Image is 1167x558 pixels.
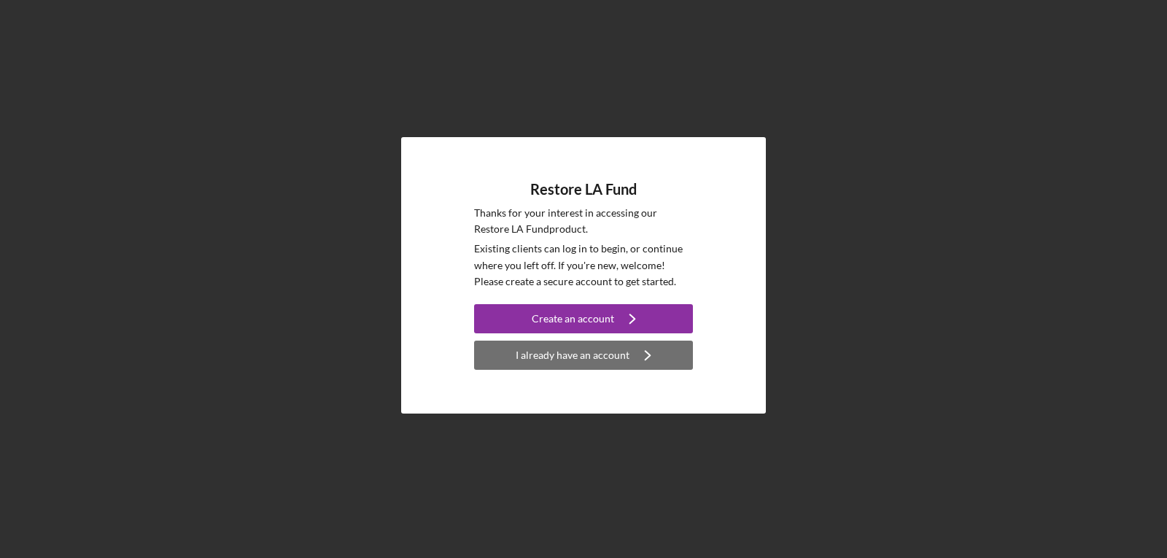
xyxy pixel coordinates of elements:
div: I already have an account [516,341,629,370]
div: Create an account [532,304,614,333]
button: I already have an account [474,341,693,370]
button: Create an account [474,304,693,333]
a: Create an account [474,304,693,337]
p: Thanks for your interest in accessing our Restore LA Fund product. [474,205,693,238]
p: Existing clients can log in to begin, or continue where you left off. If you're new, welcome! Ple... [474,241,693,290]
h4: Restore LA Fund [530,181,637,198]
